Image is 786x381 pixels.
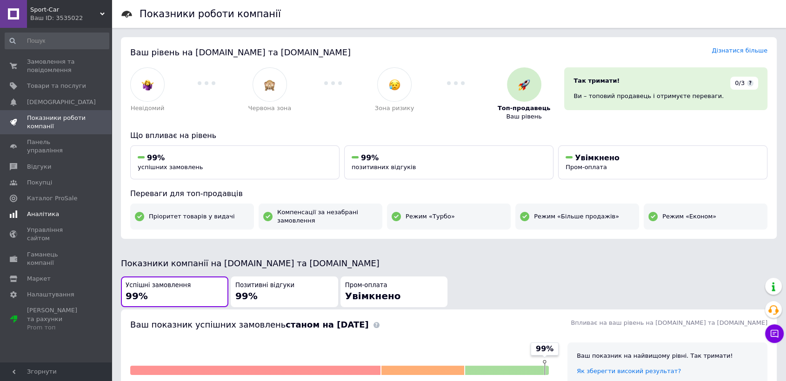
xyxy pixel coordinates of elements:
[27,163,51,171] span: Відгуки
[126,290,148,302] span: 99%
[27,323,86,332] div: Prom топ
[126,281,191,290] span: Успішні замовлення
[147,153,165,162] span: 99%
[27,82,86,90] span: Товари та послуги
[506,112,542,121] span: Ваш рівень
[130,145,340,179] button: 99%успішних замовлень
[235,281,294,290] span: Позитивні відгуки
[536,344,553,354] span: 99%
[765,324,784,343] button: Чат з покупцем
[352,164,416,171] span: позитивних відгуків
[345,281,387,290] span: Пром-оплата
[518,79,530,91] img: :rocket:
[27,250,86,267] span: Гаманець компанії
[27,194,77,203] span: Каталог ProSale
[361,153,379,162] span: 99%
[375,104,414,112] span: Зона ризику
[248,104,292,112] span: Червона зона
[138,164,203,171] span: успішних замовлень
[566,164,607,171] span: Пром-оплата
[389,79,400,91] img: :disappointed_relieved:
[142,79,153,91] img: :woman-shrugging:
[577,352,758,360] div: Ваш показник на найвищому рівні. Так тримати!
[264,79,275,91] img: :see_no_evil:
[27,275,51,283] span: Маркет
[27,138,86,155] span: Панель управління
[27,210,59,218] span: Аналітика
[277,208,378,225] span: Компенсації за незабрані замовлення
[131,104,165,112] span: Невідомий
[130,189,243,198] span: Переваги для топ-продавців
[498,104,551,112] span: Топ-продавець
[575,153,619,162] span: Увімкнено
[27,58,86,74] span: Замовлення та повідомлення
[149,212,235,221] span: Пріоритет товарів у видачі
[573,92,758,100] div: Ви – топовий продавець і отримуєте переваги.
[534,212,619,221] span: Режим «Більше продажів»
[121,276,228,308] button: Успішні замовлення99%
[345,290,401,302] span: Увімкнено
[712,47,767,54] a: Дізнатися більше
[27,114,86,131] span: Показники роботи компанії
[577,368,681,374] a: Як зберегти високий результат?
[27,306,86,332] span: [PERSON_NAME] та рахунки
[730,77,758,90] div: 0/3
[27,290,74,299] span: Налаштування
[130,320,369,329] span: Ваш показник успішних замовлень
[5,33,109,49] input: Пошук
[662,212,716,221] span: Режим «Економ»
[286,320,368,329] b: станом на [DATE]
[140,8,281,20] h1: Показники роботи компанії
[130,131,216,140] span: Що впливає на рівень
[30,14,112,22] div: Ваш ID: 3535022
[344,145,553,179] button: 99%позитивних відгуків
[27,178,52,187] span: Покупці
[231,276,338,308] button: Позитивні відгуки99%
[558,145,767,179] button: УвімкненоПром-оплата
[571,319,767,326] span: Впливає на ваш рівень на [DOMAIN_NAME] та [DOMAIN_NAME]
[747,80,753,86] span: ?
[340,276,448,308] button: Пром-оплатаУвімкнено
[30,6,100,14] span: Sport-Car
[573,77,619,84] span: Так тримати!
[130,47,351,57] span: Ваш рівень на [DOMAIN_NAME] та [DOMAIN_NAME]
[235,290,258,302] span: 99%
[27,98,96,106] span: [DEMOGRAPHIC_DATA]
[121,258,380,268] span: Показники компанії на [DOMAIN_NAME] та [DOMAIN_NAME]
[406,212,455,221] span: Режим «Турбо»
[27,226,86,243] span: Управління сайтом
